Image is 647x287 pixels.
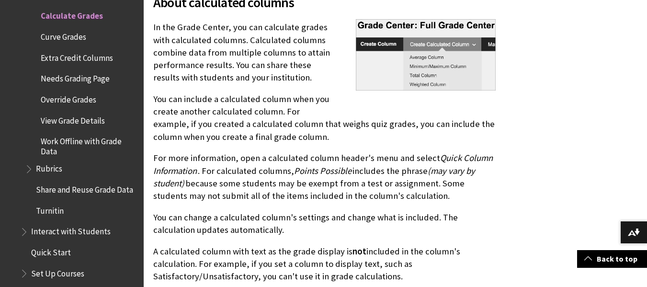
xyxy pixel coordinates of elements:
p: You can include a calculated column when you create another calculated column. For example, if yo... [153,93,496,143]
span: Quick Column Information [153,152,493,176]
span: Quick Start [31,244,71,257]
span: (may vary by student) [153,165,475,189]
span: not [352,246,366,257]
span: Extra Credit Columns [41,50,113,63]
span: Curve Grades [41,29,86,42]
p: A calculated column with text as the grade display is included in the column's calculation. For e... [153,245,496,283]
span: Override Grades [41,92,96,104]
span: Points Possible [294,165,352,176]
span: View Grade Details [41,113,105,126]
p: For more information, open a calculated column header's menu and select . For calculated columns,... [153,152,496,202]
span: Set Up Courses [31,265,84,278]
span: Turnitin [36,203,64,216]
span: Needs Grading Page [41,71,110,84]
p: You can change a calculated column's settings and change what is included. The calculation update... [153,211,496,236]
p: In the Grade Center, you can calculate grades with calculated columns. Calculated columns combine... [153,21,496,84]
span: Calculate Grades [41,8,103,21]
span: Rubrics [36,161,62,174]
span: Work Offline with Grade Data [41,134,137,156]
span: Interact with Students [31,224,111,237]
span: Share and Reuse Grade Data [36,182,133,195]
a: Back to top [577,250,647,268]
